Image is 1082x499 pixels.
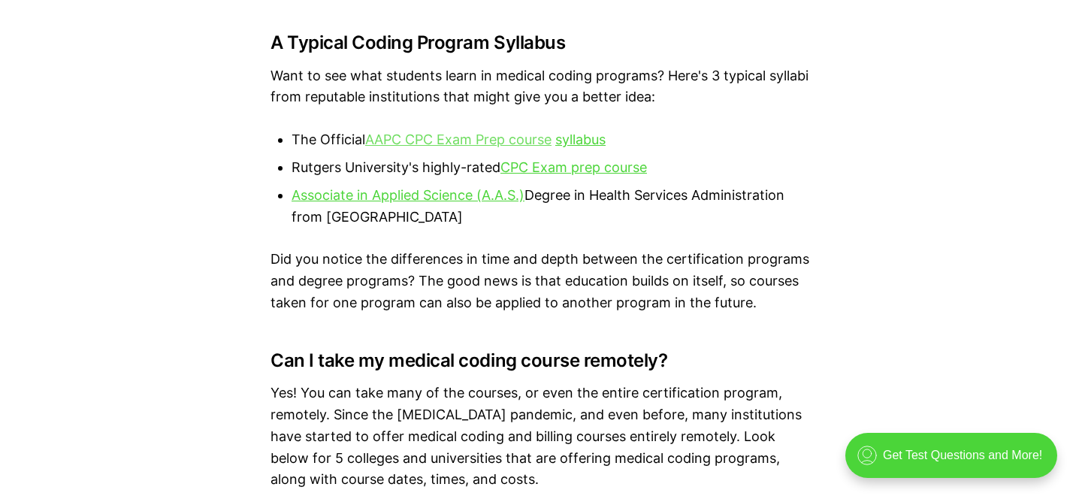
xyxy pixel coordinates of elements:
[500,159,647,175] a: CPC Exam prep course
[555,132,606,147] a: syllabus
[292,187,524,203] a: Associate in Applied Science (A.A.S.)
[270,350,811,371] h3: Can I take my medical coding course remotely?
[270,249,811,313] p: Did you notice the differences in time and depth between the certification programs and degree pr...
[270,32,811,53] h3: A Typical Coding Program Syllabus
[270,383,811,491] p: Yes! You can take many of the courses, or even the entire certification program, remotely. Since ...
[292,157,811,179] li: Rutgers University's highly-rated
[833,425,1082,499] iframe: portal-trigger
[292,129,811,151] li: The Official
[292,185,811,228] li: Degree in Health Services Administration from [GEOGRAPHIC_DATA]
[270,65,811,109] p: Want to see what students learn in medical coding programs? Here's 3 typical syllabi from reputab...
[365,132,552,147] a: AAPC CPC Exam Prep course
